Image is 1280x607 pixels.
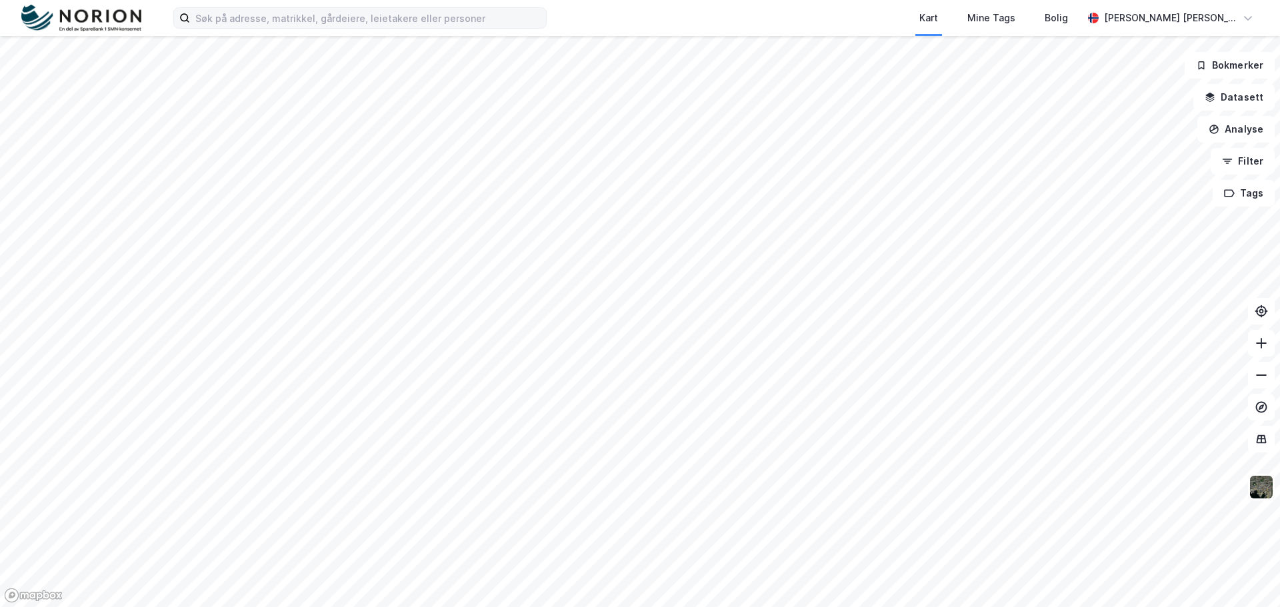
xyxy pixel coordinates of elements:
[21,5,141,32] img: norion-logo.80e7a08dc31c2e691866.png
[1197,116,1275,143] button: Analyse
[1185,52,1275,79] button: Bokmerker
[4,588,63,603] a: Mapbox homepage
[967,10,1015,26] div: Mine Tags
[190,8,546,28] input: Søk på adresse, matrikkel, gårdeiere, leietakere eller personer
[1213,180,1275,207] button: Tags
[1104,10,1237,26] div: [PERSON_NAME] [PERSON_NAME]
[1213,543,1280,607] iframe: Chat Widget
[1193,84,1275,111] button: Datasett
[1249,474,1274,500] img: 9k=
[1045,10,1068,26] div: Bolig
[919,10,938,26] div: Kart
[1211,148,1275,175] button: Filter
